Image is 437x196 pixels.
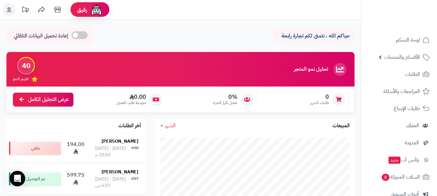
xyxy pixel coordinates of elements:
span: المدونة [405,138,419,147]
a: طلبات الإرجاع [365,101,433,116]
strong: [PERSON_NAME] [102,169,138,175]
img: logo-2.png [393,9,431,23]
a: عرض التحليل الكامل [13,93,73,107]
h3: المبيعات [333,123,350,129]
div: #87 [131,176,138,189]
a: لوحة التحكم [365,32,433,48]
span: 8 [381,173,390,181]
div: Open Intercom Messenger [10,171,25,186]
a: وآتس آبجديد [365,152,433,168]
span: الشهر [165,122,176,129]
a: الطلبات [365,67,433,82]
td: 599.75 [63,164,88,194]
span: المراجعات والأسئلة [383,87,420,96]
span: وآتس آب [388,155,419,164]
strong: [PERSON_NAME] [102,138,138,145]
span: طلبات الإرجاع [394,104,420,113]
div: #90 [131,145,138,158]
div: تم التوصيل [9,172,61,185]
a: المدونة [365,135,433,150]
a: الشهر [160,122,176,129]
a: العملاء [365,118,433,133]
span: الأقسام والمنتجات [384,53,420,62]
span: إعادة تحميل البيانات التلقائي [14,32,68,40]
img: ai-face.png [90,3,103,16]
span: جديد [388,157,400,164]
h3: تحليل نمو المتجر [294,67,328,72]
span: معدل تكرار الشراء [213,100,237,106]
h3: آخر الطلبات [118,123,141,129]
span: عرض التحليل الكامل [28,96,69,103]
div: [DATE] - [DATE] 10:50 م [95,145,131,158]
p: حياكم الله ، نتمنى لكم تجارة رابحة [279,32,350,40]
div: [DATE] - [DATE] 6:57 ص [95,176,131,189]
a: المراجعات والأسئلة [365,84,433,99]
div: ملغي [9,142,61,155]
span: السلات المتروكة [381,172,420,181]
span: متوسط طلب العميل [116,100,146,106]
span: رفيق [77,6,87,14]
span: الطلبات [405,70,420,79]
span: طلبات الشهر [310,100,329,106]
td: 194.00 [63,133,88,163]
span: 0% [213,93,237,100]
a: تحديثات المنصة [17,3,33,18]
span: لوحة التحكم [396,36,420,45]
span: تقييم النمو [13,76,28,82]
span: 0.00 [116,93,146,100]
span: 0 [310,93,329,100]
span: العملاء [406,121,419,130]
a: السلات المتروكة8 [365,169,433,185]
